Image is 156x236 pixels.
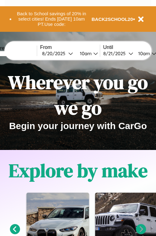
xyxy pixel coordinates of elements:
button: 8/20/2025 [40,50,75,57]
div: 8 / 20 / 2025 [42,51,68,56]
label: From [40,45,100,50]
div: 8 / 21 / 2025 [103,51,129,56]
div: 10am [135,51,152,56]
b: BACK2SCHOOL20 [92,17,133,22]
button: 10am [75,50,100,57]
button: Back to School savings of 20% in select cities! Ends [DATE] 10am PT.Use code: [12,9,92,29]
h1: Explore by make [9,158,148,183]
div: 10am [77,51,93,56]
